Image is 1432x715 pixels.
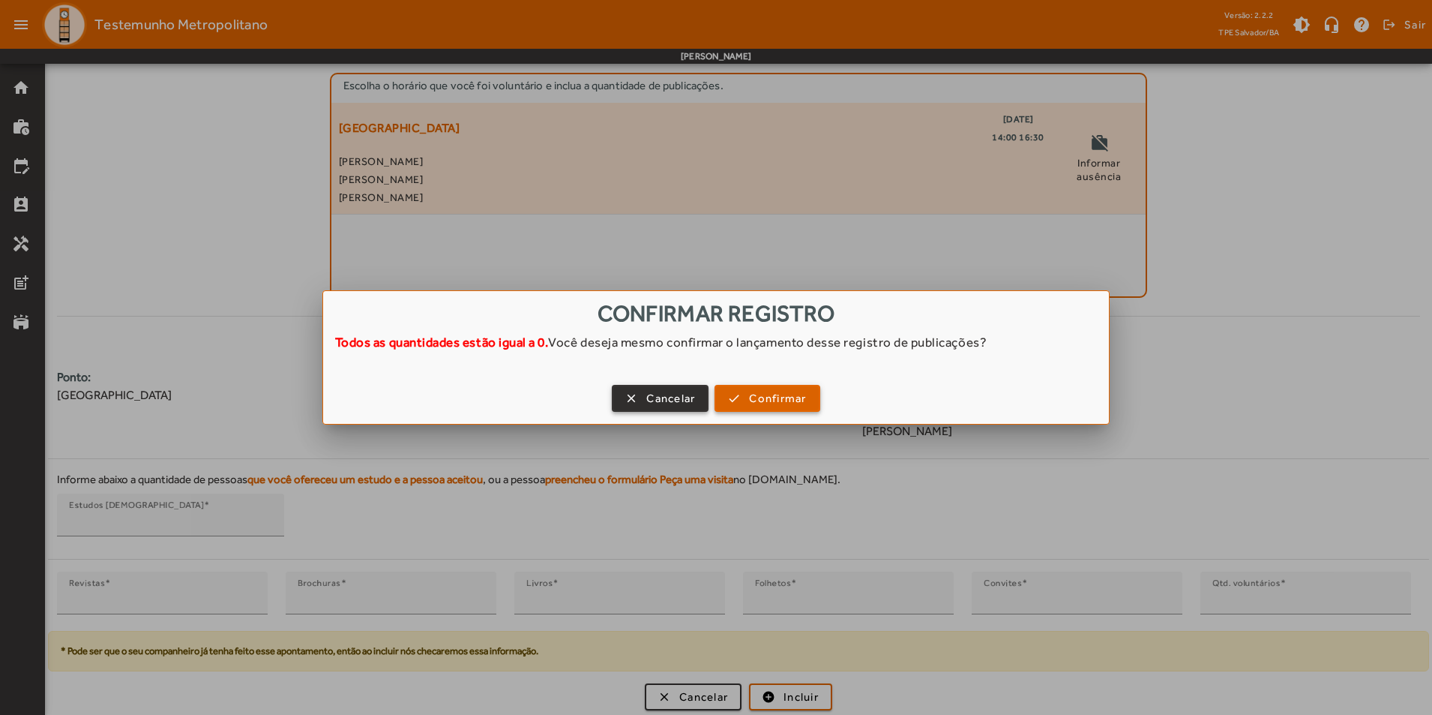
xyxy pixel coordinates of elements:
button: Confirmar [715,385,819,412]
div: Você deseja mesmo confirmar o lançamento desse registro de publicações? [323,333,1110,366]
strong: Todos as quantidades estão igual a 0. [335,335,549,350]
span: Cancelar [646,390,695,407]
span: Confirmar registro [598,300,834,326]
span: Confirmar [749,390,806,407]
button: Cancelar [612,385,709,412]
